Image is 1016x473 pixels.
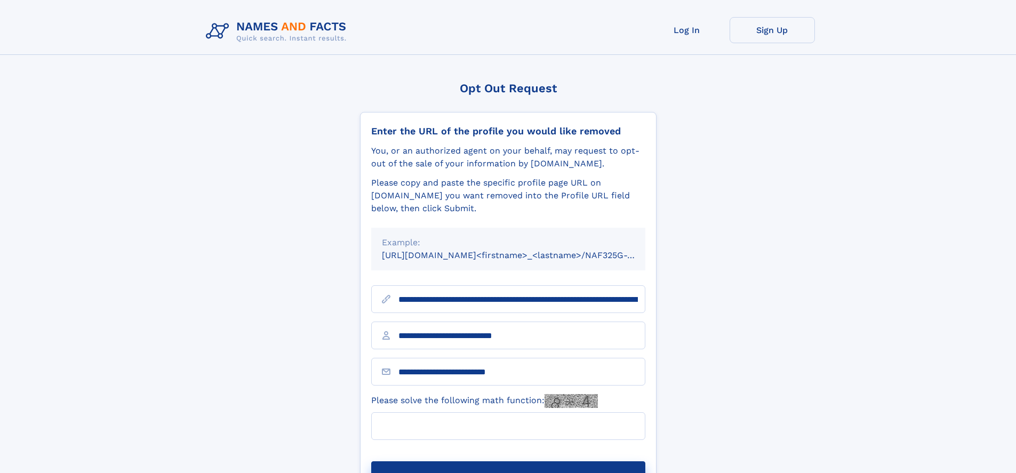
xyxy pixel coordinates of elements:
small: [URL][DOMAIN_NAME]<firstname>_<lastname>/NAF325G-xxxxxxxx [382,250,666,260]
div: You, or an authorized agent on your behalf, may request to opt-out of the sale of your informatio... [371,145,645,170]
div: Example: [382,236,635,249]
div: Opt Out Request [360,82,657,95]
a: Sign Up [730,17,815,43]
div: Please copy and paste the specific profile page URL on [DOMAIN_NAME] you want removed into the Pr... [371,177,645,215]
div: Enter the URL of the profile you would like removed [371,125,645,137]
img: Logo Names and Facts [202,17,355,46]
a: Log In [644,17,730,43]
label: Please solve the following math function: [371,394,598,408]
